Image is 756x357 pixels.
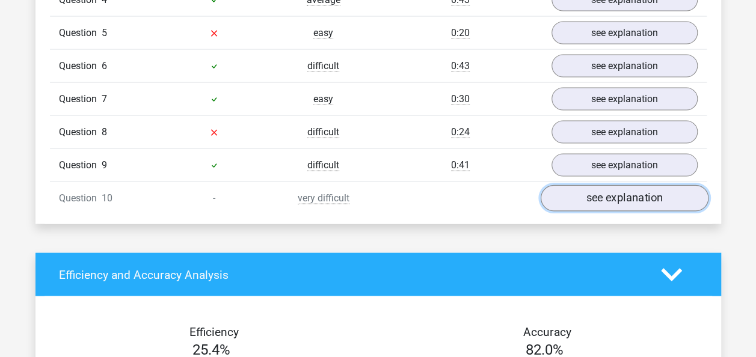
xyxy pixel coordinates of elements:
span: 0:24 [451,126,470,138]
span: 5 [102,27,107,38]
span: 8 [102,126,107,138]
a: see explanation [552,22,698,44]
span: 0:30 [451,93,470,105]
span: 10 [102,192,112,204]
a: see explanation [552,55,698,78]
span: Question [59,92,102,106]
span: 0:20 [451,27,470,39]
span: difficult [307,159,339,171]
span: Question [59,26,102,40]
span: Question [59,158,102,172]
span: easy [313,27,333,39]
h4: Efficiency [59,325,369,339]
span: difficult [307,126,339,138]
div: - [159,191,269,206]
span: 0:41 [451,159,470,171]
span: 0:43 [451,60,470,72]
a: see explanation [552,88,698,111]
span: very difficult [298,192,349,204]
span: Question [59,125,102,139]
span: Question [59,59,102,73]
span: 7 [102,93,107,105]
span: easy [313,93,333,105]
h4: Accuracy [392,325,702,339]
a: see explanation [552,121,698,144]
span: Question [59,191,102,206]
a: see explanation [540,186,708,212]
a: see explanation [552,154,698,177]
span: difficult [307,60,339,72]
span: 9 [102,159,107,171]
h4: Efficiency and Accuracy Analysis [59,268,643,282]
span: 6 [102,60,107,72]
